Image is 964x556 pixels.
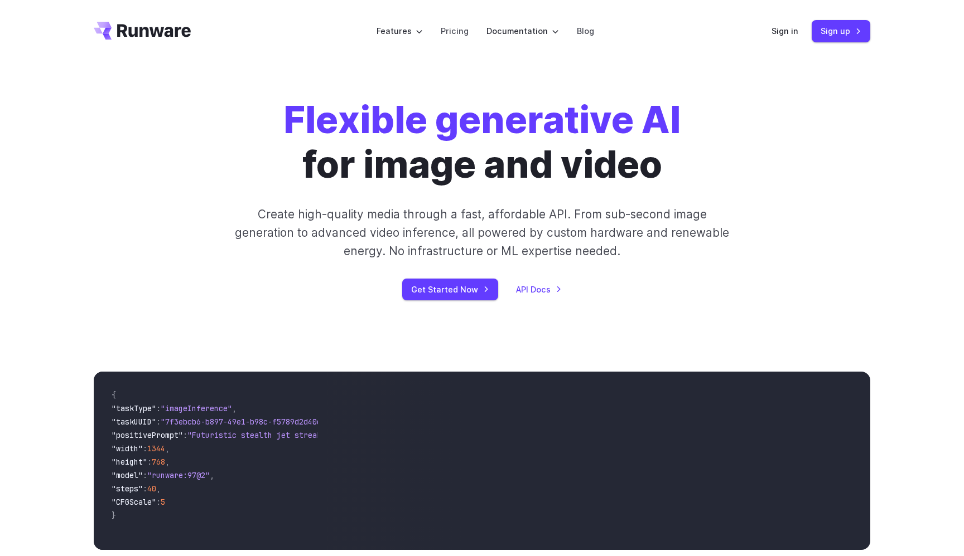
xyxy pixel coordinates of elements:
label: Documentation [486,25,559,37]
span: "height" [112,457,147,467]
strong: Flexible generative AI [283,97,681,142]
span: "taskType" [112,403,156,413]
a: API Docs [516,283,562,296]
span: "steps" [112,484,143,494]
h1: for image and video [283,98,681,187]
span: : [143,443,147,453]
span: "imageInference" [161,403,232,413]
span: , [156,484,161,494]
a: Sign in [772,25,798,37]
span: "taskUUID" [112,417,156,427]
span: : [143,484,147,494]
span: "7f3ebcb6-b897-49e1-b98c-f5789d2d40d7" [161,417,330,427]
a: Go to / [94,22,191,40]
span: "positivePrompt" [112,430,183,440]
p: Create high-quality media through a fast, affordable API. From sub-second image generation to adv... [234,205,731,261]
span: "CFGScale" [112,497,156,507]
span: "Futuristic stealth jet streaking through a neon-lit cityscape with glowing purple exhaust" [187,430,594,440]
span: 1344 [147,443,165,453]
span: , [165,443,170,453]
a: Sign up [812,20,870,42]
span: , [210,470,214,480]
span: : [183,430,187,440]
span: : [143,470,147,480]
span: "model" [112,470,143,480]
span: : [156,417,161,427]
span: , [232,403,237,413]
label: Features [377,25,423,37]
span: "width" [112,443,143,453]
span: { [112,390,116,400]
span: "runware:97@2" [147,470,210,480]
span: 768 [152,457,165,467]
a: Pricing [441,25,469,37]
span: : [147,457,152,467]
span: : [156,403,161,413]
span: 40 [147,484,156,494]
a: Blog [577,25,594,37]
span: } [112,510,116,520]
a: Get Started Now [402,279,498,300]
span: , [165,457,170,467]
span: 5 [161,497,165,507]
span: : [156,497,161,507]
